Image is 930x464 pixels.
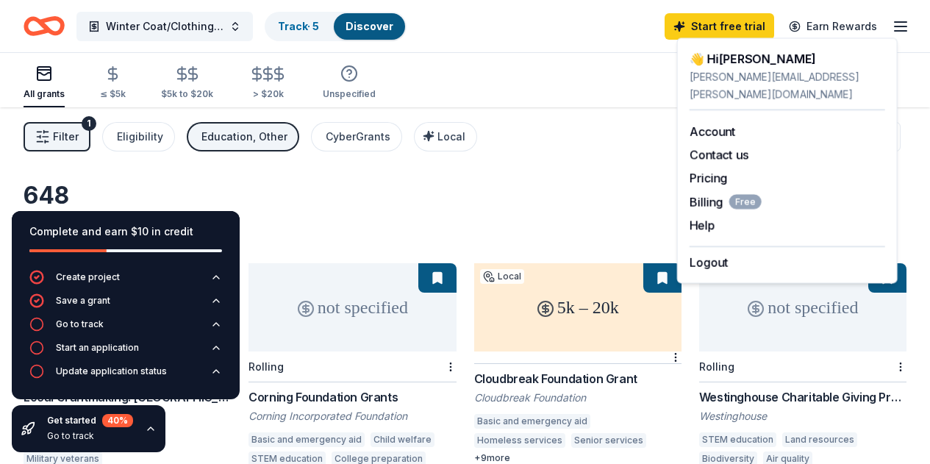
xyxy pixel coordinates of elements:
button: Start an application [29,340,222,364]
div: Local [480,269,524,284]
div: + 9 more [474,452,682,464]
button: Update application status [29,364,222,388]
div: Create project [56,271,120,283]
button: Logout [690,253,729,271]
div: not specified [248,263,456,351]
div: Senior services [571,433,646,448]
a: Track· 5 [278,20,319,32]
button: Education, Other [187,122,299,151]
div: Rolling [248,360,284,373]
button: Eligibility [102,122,175,151]
button: Contact us [690,146,748,163]
div: Education, Other [201,128,287,146]
div: 5k – 20k [474,263,682,351]
div: 👋 Hi [PERSON_NAME] [690,50,885,68]
span: Filter [53,128,79,146]
button: All grants [24,59,65,107]
button: CyberGrants [311,122,402,151]
div: 1 [82,116,96,131]
span: Local [437,130,465,143]
span: Free [729,194,762,209]
div: Homeless services [474,433,565,448]
div: All grants [24,88,65,100]
a: Home [24,9,65,43]
button: Help [690,216,715,234]
div: Start an application [56,342,139,354]
button: > $20k [248,60,287,107]
div: ≤ $5k [100,88,126,100]
div: STEM education [699,432,776,447]
div: Land resources [782,432,857,447]
span: Winter Coat/Clothing Drive [106,18,223,35]
div: Rolling [699,360,734,373]
button: Winter Coat/Clothing Drive [76,12,253,41]
a: Discover [346,20,393,32]
div: Basic and emergency aid [248,432,365,447]
button: Save a grant [29,293,222,317]
button: BillingFree [690,193,762,210]
div: Westinghouse Charitable Giving Program [699,388,906,406]
div: Eligibility [117,128,163,146]
button: Unspecified [323,59,376,107]
div: Corning Foundation Grants [248,388,456,406]
span: Billing [690,193,762,210]
button: Local [414,122,477,151]
a: Earn Rewards [780,13,886,40]
div: Go to track [56,318,104,330]
div: Corning Incorporated Foundation [248,409,456,424]
div: Go to track [47,430,133,442]
button: Go to track [29,317,222,340]
div: $5k to $20k [161,88,213,100]
button: ≤ $5k [100,60,126,107]
div: CyberGrants [326,128,390,146]
div: Get started [47,414,133,427]
div: > $20k [248,88,287,100]
button: Filter1 [24,122,90,151]
div: Save a grant [56,295,110,307]
div: Cloudbreak Foundation Grant [474,370,682,388]
div: 40 % [102,414,133,427]
div: Unspecified [323,88,376,100]
button: Track· 5Discover [265,12,407,41]
div: 648 [24,181,231,210]
div: Westinghouse [699,409,906,424]
div: Update application status [56,365,167,377]
a: Account [690,124,736,138]
div: not specified [699,263,906,351]
div: Basic and emergency aid [474,414,590,429]
div: [PERSON_NAME][EMAIL_ADDRESS][PERSON_NAME][DOMAIN_NAME] [690,68,885,103]
a: Pricing [690,171,728,185]
a: 5k – 20kLocalCloudbreak Foundation GrantCloudbreak FoundationBasic and emergency aidHomeless serv... [474,263,682,464]
a: Start free trial [665,13,774,40]
button: $5k to $20k [161,60,213,107]
div: Cloudbreak Foundation [474,390,682,405]
div: Complete and earn $10 in credit [29,223,222,240]
button: Create project [29,270,222,293]
div: Child welfare [371,432,434,447]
